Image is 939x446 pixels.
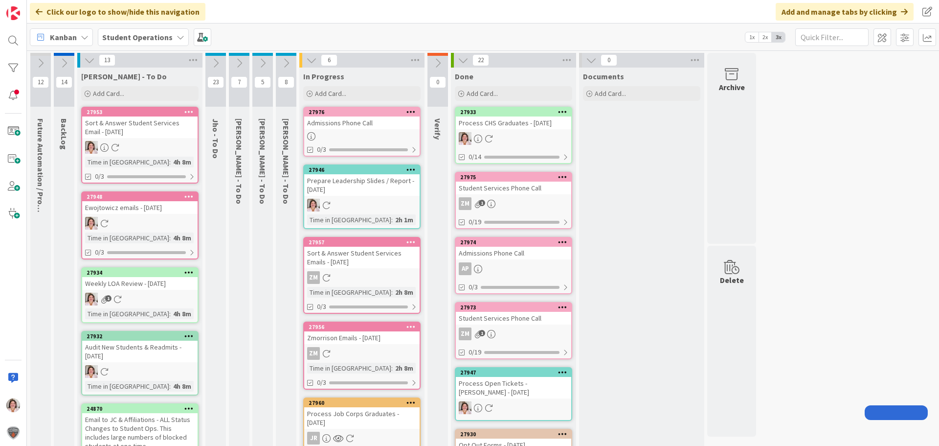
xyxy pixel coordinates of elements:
[456,173,571,182] div: 27975
[95,247,104,258] span: 0/3
[459,197,471,210] div: ZM
[303,237,421,314] a: 27957Sort & Answer Student Services Emails - [DATE]ZMTime in [GEOGRAPHIC_DATA]:2h 8m0/3
[309,166,420,173] div: 27946
[456,328,571,340] div: ZM
[81,107,199,184] a: 27953Sort & Answer Student Services Email - [DATE]EWTime in [GEOGRAPHIC_DATA]:4h 8m0/3
[307,271,320,284] div: ZM
[258,118,268,204] span: Eric - To Do
[304,174,420,196] div: Prepare Leadership Slides / Report - [DATE]
[304,271,420,284] div: ZM
[469,282,478,292] span: 0/3
[95,171,104,182] span: 0/3
[309,399,420,406] div: 27960
[304,165,420,196] div: 27946Prepare Leadership Slides / Report - [DATE]
[85,157,169,167] div: Time in [GEOGRAPHIC_DATA]
[303,107,421,157] a: 27976Admissions Phone Call0/3
[433,118,443,140] span: Verify
[456,197,571,210] div: ZM
[85,293,98,305] img: EW
[234,118,244,204] span: Zaida - To Do
[304,238,420,268] div: 27957Sort & Answer Student Services Emails - [DATE]
[56,76,72,88] span: 14
[59,118,69,150] span: BackLog
[82,108,198,117] div: 27953
[81,331,199,396] a: 27932Audit New Students & Readmits - [DATE]EWTime in [GEOGRAPHIC_DATA]:4h 8m
[456,108,571,117] div: 27933
[460,431,571,438] div: 27930
[85,233,169,243] div: Time in [GEOGRAPHIC_DATA]
[82,277,198,290] div: Weekly LOA Review - [DATE]
[278,76,294,88] span: 8
[456,262,571,275] div: AP
[309,324,420,330] div: 27956
[304,407,420,429] div: Process Job Corps Graduates - [DATE]
[82,268,198,277] div: 27934
[459,401,471,414] img: EW
[595,89,626,98] span: Add Card...
[456,132,571,145] div: EW
[583,71,624,81] span: Documents
[307,199,320,211] img: EW
[317,302,326,312] span: 0/3
[82,108,198,138] div: 27953Sort & Answer Student Services Email - [DATE]
[745,32,759,42] span: 1x
[456,368,571,377] div: 27947
[82,192,198,214] div: 27948Ewojtowicz emails - [DATE]
[82,365,198,378] div: EW
[82,404,198,413] div: 24870
[455,367,572,421] a: 27947Process Open Tickets - [PERSON_NAME] - [DATE]EW
[456,303,571,312] div: 27973
[304,247,420,268] div: Sort & Answer Student Services Emails - [DATE]
[460,174,571,181] div: 27975
[456,368,571,399] div: 27947Process Open Tickets - [PERSON_NAME] - [DATE]
[393,363,416,374] div: 2h 8m
[315,89,346,98] span: Add Card...
[30,3,205,21] div: Click our logo to show/hide this navigation
[304,432,420,445] div: JR
[81,191,199,259] a: 27948Ewojtowicz emails - [DATE]EWTime in [GEOGRAPHIC_DATA]:4h 8m0/3
[459,262,471,275] div: AP
[456,430,571,439] div: 27930
[85,365,98,378] img: EW
[169,233,171,243] span: :
[469,217,481,227] span: 0/19
[303,164,421,229] a: 27946Prepare Leadership Slides / Report - [DATE]EWTime in [GEOGRAPHIC_DATA]:2h 1m
[254,76,271,88] span: 5
[82,341,198,362] div: Audit New Students & Readmits - [DATE]
[719,81,745,93] div: Archive
[456,303,571,325] div: 27973Student Services Phone Call
[307,347,320,360] div: ZM
[456,377,571,399] div: Process Open Tickets - [PERSON_NAME] - [DATE]
[303,322,421,390] a: 27956Zmorrison Emails - [DATE]ZMTime in [GEOGRAPHIC_DATA]:2h 8m0/3
[82,332,198,341] div: 27932
[317,144,326,155] span: 0/3
[169,157,171,167] span: :
[455,302,572,359] a: 27973Student Services Phone CallZM0/19
[309,239,420,246] div: 27957
[82,217,198,230] div: EW
[391,287,393,298] span: :
[82,141,198,154] div: EW
[456,312,571,325] div: Student Services Phone Call
[455,172,572,229] a: 27975Student Services Phone CallZM0/19
[456,247,571,259] div: Admissions Phone Call
[304,323,420,344] div: 27956Zmorrison Emails - [DATE]
[455,107,572,164] a: 27933Process CHS Graduates - [DATE]EW0/14
[795,28,869,46] input: Quick Filter...
[772,32,785,42] span: 3x
[456,182,571,194] div: Student Services Phone Call
[601,54,617,66] span: 0
[85,308,169,319] div: Time in [GEOGRAPHIC_DATA]
[82,268,198,290] div: 27934Weekly LOA Review - [DATE]
[304,108,420,117] div: 27976
[304,165,420,174] div: 27946
[317,377,326,388] span: 0/3
[105,295,112,302] span: 1
[393,214,416,225] div: 2h 1m
[455,237,572,294] a: 27974Admissions Phone CallAP0/3
[171,308,194,319] div: 4h 8m
[93,89,124,98] span: Add Card...
[304,117,420,129] div: Admissions Phone Call
[321,54,337,66] span: 6
[304,238,420,247] div: 27957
